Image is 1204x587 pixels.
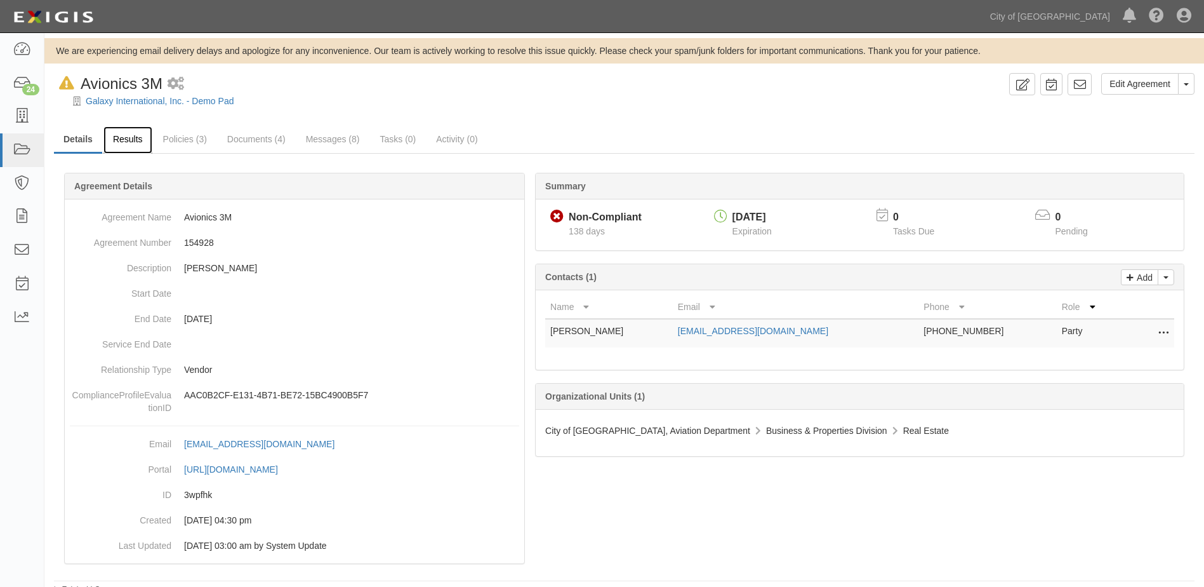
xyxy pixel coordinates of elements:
[54,73,162,95] div: Avionics 3M
[70,508,171,527] dt: Created
[70,482,171,501] dt: ID
[154,126,216,152] a: Policies (3)
[569,226,605,236] span: Since 04/02/2025
[70,306,519,332] dd: [DATE]
[70,533,171,552] dt: Last Updated
[70,230,171,249] dt: Agreement Number
[218,126,295,152] a: Documents (4)
[22,84,39,95] div: 24
[70,357,171,376] dt: Relationship Type
[766,426,887,436] span: Business & Properties Division
[70,205,171,224] dt: Agreement Name
[184,439,348,449] a: [EMAIL_ADDRESS][DOMAIN_NAME]
[984,4,1116,29] a: City of [GEOGRAPHIC_DATA]
[1057,295,1123,319] th: Role
[59,77,74,90] i: In Default since 07/24/2025
[918,319,1056,347] td: [PHONE_NUMBER]
[673,295,919,319] th: Email
[1121,269,1158,285] a: Add
[545,319,673,347] td: [PERSON_NAME]
[370,126,425,152] a: Tasks (0)
[732,210,772,225] div: [DATE]
[1149,9,1164,24] i: Help Center - Complianz
[168,78,184,91] i: 1 scheduled workflow
[893,210,950,225] p: 0
[70,255,171,274] dt: Description
[70,230,519,255] dd: 154928
[70,457,171,476] dt: Portal
[70,332,171,351] dt: Service End Date
[70,205,519,230] dd: Avionics 3M
[550,210,564,224] i: Non-Compliant
[1055,210,1104,225] p: 0
[70,431,171,450] dt: Email
[1055,226,1088,236] span: Pending
[86,96,234,106] a: Galaxy International, Inc. - Demo Pad
[103,126,152,154] a: Results
[427,126,487,152] a: Activity (0)
[81,75,162,92] span: Avionics 3M
[74,181,152,191] b: Agreement Details
[296,126,369,152] a: Messages (8)
[70,482,519,508] dd: 3wpfhk
[1101,73,1179,95] a: Edit Agreement
[918,295,1056,319] th: Phone
[545,181,586,191] b: Summary
[545,295,673,319] th: Name
[70,357,519,382] dd: Vendor
[678,326,828,336] a: [EMAIL_ADDRESS][DOMAIN_NAME]
[54,126,102,154] a: Details
[545,391,645,401] b: Organizational Units (1)
[70,508,519,533] dd: [DATE] 04:30 pm
[903,426,949,436] span: Real Estate
[569,210,642,225] div: Non-Compliant
[1057,319,1123,347] td: Party
[70,533,519,558] dd: [DATE] 03:00 am by System Update
[10,6,97,29] img: logo-5460c22ac91f19d4615b14bd174203de0afe785f0fc80cf4dbbc73dc1793850b.png
[545,426,750,436] span: City of [GEOGRAPHIC_DATA], Aviation Department
[184,438,334,450] div: [EMAIL_ADDRESS][DOMAIN_NAME]
[893,226,934,236] span: Tasks Due
[1134,270,1153,285] p: Add
[184,389,519,401] p: AAC0B2CF-E131-4B71-BE72-15BC4900B5F7
[732,226,772,236] span: Expiration
[44,44,1204,57] div: We are experiencing email delivery delays and apologize for any inconvenience. Our team is active...
[184,464,292,475] a: [URL][DOMAIN_NAME]
[70,281,171,300] dt: Start Date
[70,382,171,414] dt: ComplianceProfileEvaluationID
[184,262,519,274] p: [PERSON_NAME]
[70,306,171,325] dt: End Date
[545,272,597,282] b: Contacts (1)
